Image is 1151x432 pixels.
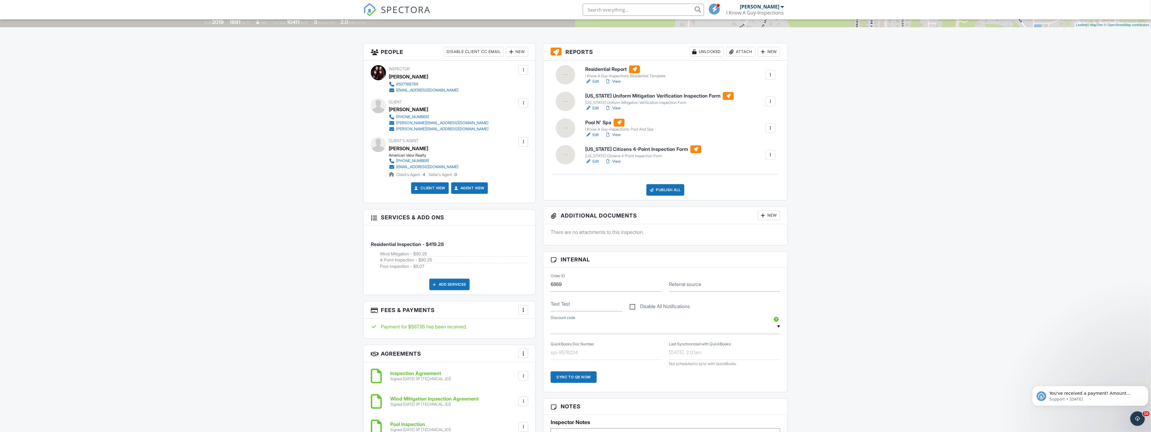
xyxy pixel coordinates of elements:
[1075,22,1151,28] div: |
[585,119,653,132] a: Pool N' Spa I Know A Guy-Inspections: Pool And Spa
[389,153,463,158] div: American Valor Realty
[551,371,597,383] div: Sync to QB Now
[551,301,570,307] label: Text Test
[314,19,317,25] div: 3
[585,78,599,85] a: Edit
[669,281,702,287] label: Referral source
[390,396,479,402] h6: Wind Mitigation Inpsection Agreement
[389,100,402,104] span: Client
[646,184,684,196] div: Publish All
[758,47,780,57] div: New
[585,154,701,158] div: [US_STATE] Citizens 4-Point Inspection Form
[389,138,418,143] span: Client's Agent
[230,19,240,25] div: 1891
[669,341,732,347] label: Last Synchronized with QuickBooks:
[380,263,528,269] li: Add on: Pool inspection
[390,396,479,407] a: Wind Mitigation Inpsection Agreement Signed [DATE] (IP [TECHNICAL_ID])
[364,210,535,225] h3: Services & Add ons
[396,82,418,87] div: 8507166765
[371,241,444,247] span: Residential Inspection - $419.28
[1104,23,1149,27] a: © OpenStreetMap contributors
[20,23,111,29] p: Message from Support, sent 1d ago
[551,297,622,311] input: Text Test
[363,8,431,21] a: SPECTORA
[389,120,488,126] a: [PERSON_NAME][EMAIL_ADDRESS][DOMAIN_NAME]
[390,377,451,381] div: Signed [DATE] (IP [TECHNICAL_ID])
[389,72,428,81] div: [PERSON_NAME]
[389,114,488,120] a: [PHONE_NUMBER]
[630,304,690,311] label: Disable All Notifications
[371,323,528,330] div: Payment for $587.85 has been received.
[1030,373,1151,416] iframe: Intercom notifications message
[341,19,348,25] div: 2.0
[241,20,250,25] span: sq. ft.
[318,20,335,25] span: bedrooms
[726,10,784,16] div: I Know A Guy-Inspections
[413,185,445,191] a: Client View
[1087,23,1103,27] a: © MapTiler
[261,20,267,25] span: slab
[740,4,779,10] div: [PERSON_NAME]
[363,3,377,16] img: The Best Home Inspection Software - Spectora
[380,251,528,257] li: Add on: Wind Mitigation
[1130,411,1145,426] iframe: Intercom live chat
[605,105,621,111] a: View
[455,172,457,177] strong: 0
[543,399,787,414] h3: Notes
[396,164,458,169] div: [EMAIL_ADDRESS][DOMAIN_NAME]
[605,132,621,138] a: View
[585,92,734,105] a: [US_STATE] Uniform Mitigation Verification Inspection Form [US_STATE] Uniform Mitigation Verifica...
[204,20,211,25] span: Built
[389,164,458,170] a: [EMAIL_ADDRESS][DOMAIN_NAME]
[758,211,780,220] div: New
[585,65,666,79] a: Residential Report I Know A Guy-Inspections Residential Template
[380,257,528,263] li: Add on: 4 Point Inspection
[1076,23,1086,27] a: Leaflet
[429,279,470,290] div: Add Services
[364,345,535,362] h3: Agreements
[390,402,479,407] div: Signed [DATE] (IP [TECHNICAL_ID])
[396,88,458,93] div: [EMAIL_ADDRESS][DOMAIN_NAME]
[690,47,724,57] div: Unlocked
[389,126,488,132] a: [PERSON_NAME][EMAIL_ADDRESS][DOMAIN_NAME]
[506,47,528,57] div: New
[396,115,429,119] div: [PHONE_NUMBER]
[396,121,488,125] div: [PERSON_NAME][EMAIL_ADDRESS][DOMAIN_NAME]
[300,20,308,25] span: sq.ft.
[396,172,426,177] span: Client's Agent -
[585,92,734,100] h6: [US_STATE] Uniform Mitigation Verification Inspection Form
[453,185,485,191] a: Agent View
[543,207,787,224] h3: Additional Documents
[390,422,451,427] h6: Pool Inspection
[585,145,701,153] h6: [US_STATE] Citizens 4-Point Inspection Form
[389,67,410,71] span: Inspector
[428,172,457,177] span: Seller's Agent -
[389,144,428,153] a: [PERSON_NAME]
[585,74,666,78] div: I Know A Guy-Inspections Residential Template
[727,47,756,57] div: Attach
[551,341,594,347] label: QuickBooks Doc Number
[396,127,488,131] div: [PERSON_NAME][EMAIL_ADDRESS][DOMAIN_NAME]
[371,230,528,274] li: Service: Residential Inspection
[381,3,431,16] span: SPECTORA
[585,105,599,111] a: Edit
[390,371,451,376] h6: Inspection Agreement
[583,4,704,16] input: Search everything...
[669,361,736,366] span: Not scheduled to sync with QuickBooks
[585,100,734,105] div: [US_STATE] Uniform Mitigation Verification Inspection Form
[543,252,787,268] h3: Internal
[585,127,653,132] div: I Know A Guy-Inspections: Pool And Spa
[396,158,429,163] div: [PHONE_NUMBER]
[20,18,111,83] span: You've received a payment! Amount $587.85 Fee $0.00 Net $587.85 Transaction # pi_3SCPEzK7snlDGpRF...
[390,371,451,381] a: Inspection Agreement Signed [DATE] (IP [TECHNICAL_ID])
[585,132,599,138] a: Edit
[364,301,535,319] h3: Fees & Payments
[551,229,780,235] p: There are no attachments to this inspection.
[543,43,787,61] h3: Reports
[212,19,224,25] div: 2019
[605,158,621,164] a: View
[349,20,366,25] span: bathrooms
